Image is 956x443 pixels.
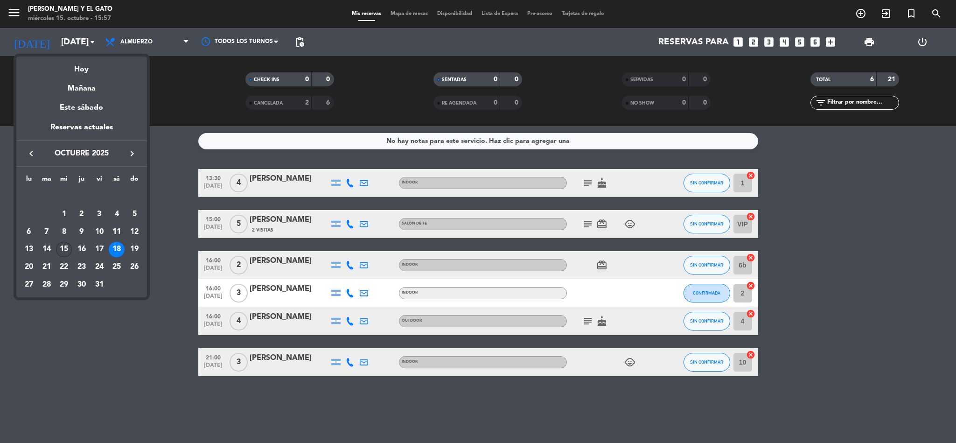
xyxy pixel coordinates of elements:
td: 4 de octubre de 2025 [108,205,126,223]
div: 29 [56,277,72,293]
div: 13 [21,242,37,258]
i: keyboard_arrow_left [26,148,37,159]
th: miércoles [55,174,73,188]
div: Reservas actuales [16,121,147,141]
div: 6 [21,224,37,240]
td: 12 de octubre de 2025 [126,223,143,241]
div: 2 [74,206,90,222]
th: jueves [73,174,91,188]
div: 14 [39,242,55,258]
div: 11 [109,224,125,240]
div: 3 [91,206,107,222]
div: 18 [109,242,125,258]
td: 8 de octubre de 2025 [55,223,73,241]
td: 5 de octubre de 2025 [126,205,143,223]
div: 12 [126,224,142,240]
div: 27 [21,277,37,293]
td: 17 de octubre de 2025 [91,241,108,259]
td: 7 de octubre de 2025 [38,223,56,241]
span: octubre 2025 [40,148,124,160]
th: martes [38,174,56,188]
div: 22 [56,259,72,275]
td: 29 de octubre de 2025 [55,276,73,294]
td: 14 de octubre de 2025 [38,241,56,259]
th: sábado [108,174,126,188]
td: 13 de octubre de 2025 [20,241,38,259]
td: 18 de octubre de 2025 [108,241,126,259]
div: 30 [74,277,90,293]
td: 2 de octubre de 2025 [73,205,91,223]
td: 26 de octubre de 2025 [126,258,143,276]
td: 21 de octubre de 2025 [38,258,56,276]
td: 23 de octubre de 2025 [73,258,91,276]
div: Mañana [16,76,147,95]
div: 16 [74,242,90,258]
td: 20 de octubre de 2025 [20,258,38,276]
td: 27 de octubre de 2025 [20,276,38,294]
div: 4 [109,206,125,222]
i: keyboard_arrow_right [126,148,138,159]
td: OCT. [20,188,143,206]
div: 23 [74,259,90,275]
td: 25 de octubre de 2025 [108,258,126,276]
div: 15 [56,242,72,258]
div: 1 [56,206,72,222]
button: keyboard_arrow_left [23,148,40,160]
div: 28 [39,277,55,293]
td: 9 de octubre de 2025 [73,223,91,241]
td: 24 de octubre de 2025 [91,258,108,276]
div: 24 [91,259,107,275]
div: 17 [91,242,107,258]
td: 16 de octubre de 2025 [73,241,91,259]
td: 3 de octubre de 2025 [91,205,108,223]
div: 26 [126,259,142,275]
div: 7 [39,224,55,240]
td: 30 de octubre de 2025 [73,276,91,294]
th: viernes [91,174,108,188]
div: 20 [21,259,37,275]
td: 1 de octubre de 2025 [55,205,73,223]
div: 10 [91,224,107,240]
td: 19 de octubre de 2025 [126,241,143,259]
td: 10 de octubre de 2025 [91,223,108,241]
td: 31 de octubre de 2025 [91,276,108,294]
td: 6 de octubre de 2025 [20,223,38,241]
div: 25 [109,259,125,275]
td: 15 de octubre de 2025 [55,241,73,259]
div: 8 [56,224,72,240]
td: 22 de octubre de 2025 [55,258,73,276]
button: keyboard_arrow_right [124,148,140,160]
th: lunes [20,174,38,188]
div: 21 [39,259,55,275]
div: Hoy [16,56,147,76]
div: 5 [126,206,142,222]
td: 11 de octubre de 2025 [108,223,126,241]
div: 19 [126,242,142,258]
div: 31 [91,277,107,293]
td: 28 de octubre de 2025 [38,276,56,294]
div: Este sábado [16,95,147,121]
div: 9 [74,224,90,240]
th: domingo [126,174,143,188]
